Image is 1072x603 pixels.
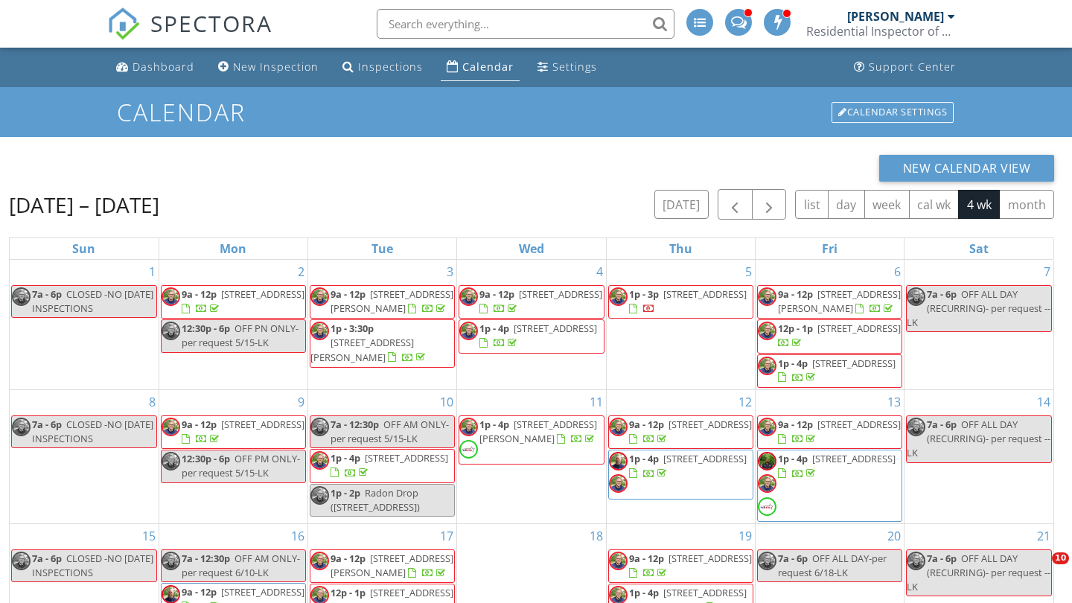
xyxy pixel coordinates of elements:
[778,322,901,349] a: 12p - 1p [STREET_ADDRESS]
[212,54,325,81] a: New Inspection
[161,285,306,319] a: 9a - 12p [STREET_ADDRESS]
[718,189,753,220] button: Previous
[479,418,509,431] span: 1p - 4p
[757,285,902,319] a: 9a - 12p [STREET_ADDRESS][PERSON_NAME]
[331,418,379,431] span: 7a - 12:30p
[162,287,180,306] img: don_riley.png
[778,418,813,431] span: 9a - 12p
[609,474,628,493] img: don_riley.png
[377,9,674,39] input: Search everything...
[32,287,153,315] span: CLOSED -NO [DATE] INSPECTIONS
[778,452,896,479] a: 1p - 4p [STREET_ADDRESS]
[609,552,628,570] img: don_riley.png
[310,285,455,319] a: 9a - 12p [STREET_ADDRESS][PERSON_NAME]
[758,287,776,306] img: don_riley.png
[331,322,374,335] span: 1p - 3:30p
[778,418,901,445] a: 9a - 12p [STREET_ADDRESS]
[159,389,307,523] td: Go to June 9, 2025
[331,486,360,500] span: 1p - 2p
[331,418,449,445] span: OFF AM ONLY- per request 5/15-LK
[608,285,753,319] a: 1p - 3p [STREET_ADDRESS]
[182,452,230,465] span: 12:30p - 6p
[310,552,329,570] img: don_riley.png
[758,552,776,570] img: don_riley.png
[606,389,755,523] td: Go to June 12, 2025
[107,7,140,40] img: The Best Home Inspection Software - Spectora
[629,452,659,465] span: 1p - 4p
[669,418,752,431] span: [STREET_ADDRESS]
[221,585,304,599] span: [STREET_ADDRESS]
[462,60,514,74] div: Calendar
[358,60,423,74] div: Inspections
[444,260,456,284] a: Go to June 3, 2025
[1034,390,1053,414] a: Go to June 14, 2025
[1034,524,1053,548] a: Go to June 21, 2025
[331,287,366,301] span: 9a - 12p
[742,260,755,284] a: Go to June 5, 2025
[310,418,329,436] img: don_riley.png
[310,336,414,363] span: [STREET_ADDRESS][PERSON_NAME]
[146,390,159,414] a: Go to June 8, 2025
[182,552,230,565] span: 7a - 12:30p
[663,452,747,465] span: [STREET_ADDRESS]
[927,418,957,431] span: 7a - 6p
[182,452,300,479] span: OFF PM ONLY- per request 5/15-LK
[182,322,230,335] span: 12:30p - 6p
[514,322,597,335] span: [STREET_ADDRESS]
[848,54,962,81] a: Support Center
[233,60,319,74] div: New Inspection
[459,285,604,319] a: 9a - 12p [STREET_ADDRESS]
[159,260,307,390] td: Go to June 2, 2025
[133,60,194,74] div: Dashboard
[654,190,709,219] button: [DATE]
[907,552,1050,593] span: OFF ALL DAY (RECURRING)- per request --LK
[146,260,159,284] a: Go to June 1, 2025
[221,418,304,431] span: [STREET_ADDRESS]
[629,552,664,565] span: 9a - 12p
[331,287,453,315] a: 9a - 12p [STREET_ADDRESS][PERSON_NAME]
[32,287,62,301] span: 7a - 6p
[778,452,808,465] span: 1p - 4p
[331,451,448,479] a: 1p - 4p [STREET_ADDRESS]
[606,260,755,390] td: Go to June 5, 2025
[162,418,180,436] img: don_riley.png
[32,552,62,565] span: 7a - 6p
[32,552,153,579] span: CLOSED -NO [DATE] INSPECTIONS
[117,99,955,125] h1: Calendar
[182,585,217,599] span: 9a - 12p
[162,552,180,570] img: don_riley.png
[999,190,1054,219] button: month
[795,190,829,219] button: list
[884,524,904,548] a: Go to June 20, 2025
[479,418,597,445] a: 1p - 4p [STREET_ADDRESS][PERSON_NAME]
[879,155,1055,182] button: New Calendar View
[758,418,776,436] img: don_riley.png
[832,102,954,123] div: Calendar Settings
[891,260,904,284] a: Go to June 6, 2025
[368,238,396,259] a: Tuesday
[331,552,366,565] span: 9a - 12p
[519,287,602,301] span: [STREET_ADDRESS]
[752,189,787,220] button: Next
[107,20,272,51] a: SPECTORA
[532,54,603,81] a: Settings
[310,449,455,482] a: 1p - 4p [STREET_ADDRESS]
[927,287,957,301] span: 7a - 6p
[295,260,307,284] a: Go to June 2, 2025
[331,552,453,579] span: [STREET_ADDRESS][PERSON_NAME]
[459,319,604,353] a: 1p - 4p [STREET_ADDRESS]
[310,287,329,306] img: don_riley.png
[69,238,98,259] a: Sunday
[927,552,957,565] span: 7a - 6p
[817,418,901,431] span: [STREET_ADDRESS]
[907,418,1050,459] span: OFF ALL DAY (RECURRING)- per request --LK
[331,287,453,315] span: [STREET_ADDRESS][PERSON_NAME]
[12,552,31,570] img: don_riley.png
[593,260,606,284] a: Go to June 4, 2025
[459,440,478,459] img: pestnation_1.png
[736,390,755,414] a: Go to June 12, 2025
[758,497,776,516] img: pestnation_1.png
[32,418,153,445] span: CLOSED -NO [DATE] INSPECTIONS
[365,451,448,465] span: [STREET_ADDRESS]
[479,287,602,315] a: 9a - 12p [STREET_ADDRESS]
